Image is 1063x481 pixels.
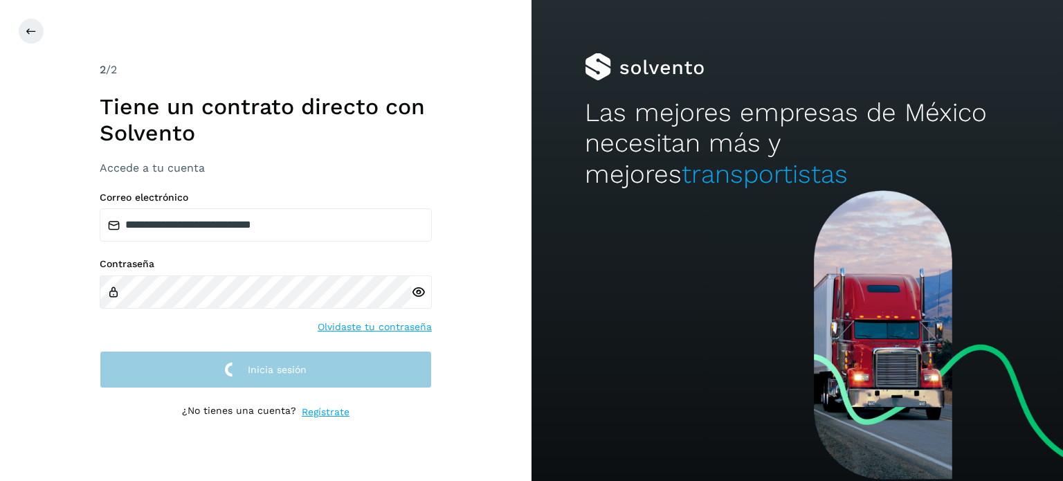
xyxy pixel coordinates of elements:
[182,405,296,419] p: ¿No tienes una cuenta?
[682,159,848,189] span: transportistas
[318,320,432,334] a: Olvidaste tu contraseña
[100,161,432,174] h3: Accede a tu cuenta
[100,192,432,203] label: Correo electrónico
[100,258,432,270] label: Contraseña
[248,365,307,374] span: Inicia sesión
[100,63,106,76] span: 2
[100,62,432,78] div: /2
[302,405,349,419] a: Regístrate
[585,98,1010,190] h2: Las mejores empresas de México necesitan más y mejores
[100,351,432,389] button: Inicia sesión
[100,93,432,147] h1: Tiene un contrato directo con Solvento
